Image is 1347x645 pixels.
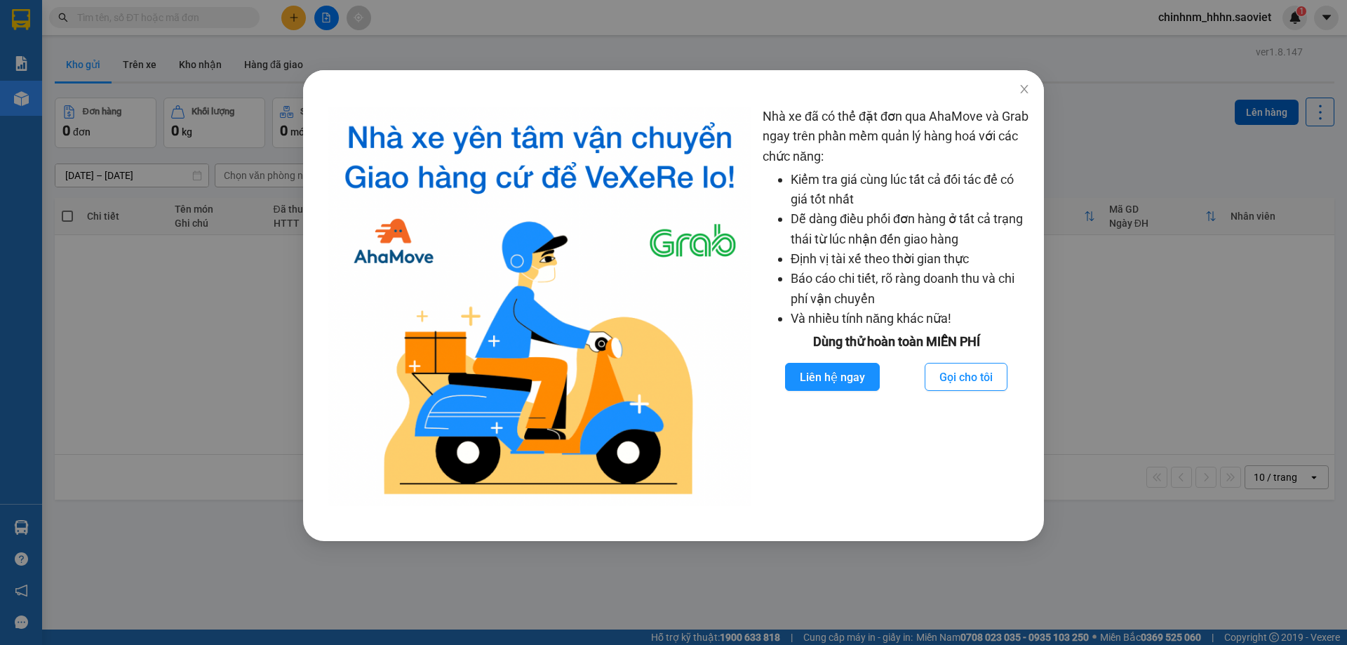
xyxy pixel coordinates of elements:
li: Kiểm tra giá cùng lúc tất cả đối tác để có giá tốt nhất [791,170,1030,210]
li: Định vị tài xế theo thời gian thực [791,249,1030,269]
div: Dùng thử hoàn toàn MIỄN PHÍ [763,332,1030,352]
span: close [1019,84,1030,95]
li: Báo cáo chi tiết, rõ ràng doanh thu và chi phí vận chuyển [791,269,1030,309]
span: Liên hệ ngay [800,368,865,386]
button: Gọi cho tôi [925,363,1007,391]
button: Liên hệ ngay [785,363,880,391]
li: Dễ dàng điều phối đơn hàng ở tất cả trạng thái từ lúc nhận đến giao hàng [791,209,1030,249]
img: logo [328,107,751,506]
span: Gọi cho tôi [939,368,993,386]
div: Nhà xe đã có thể đặt đơn qua AhaMove và Grab ngay trên phần mềm quản lý hàng hoá với các chức năng: [763,107,1030,506]
button: Close [1005,70,1044,109]
li: Và nhiều tính năng khác nữa! [791,309,1030,328]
